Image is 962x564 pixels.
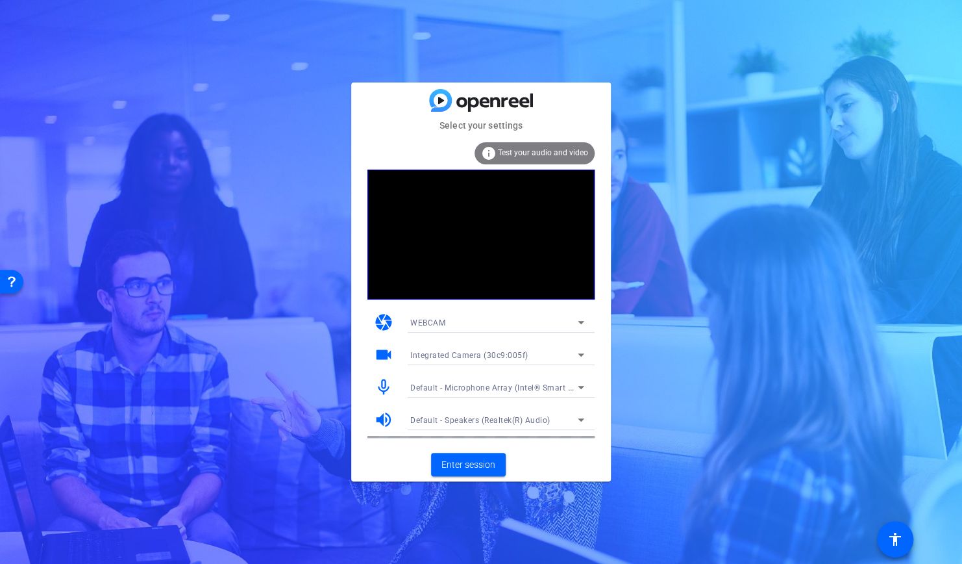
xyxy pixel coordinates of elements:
mat-icon: mic_none [374,378,393,397]
button: Enter session [431,453,506,476]
span: Default - Speakers (Realtek(R) Audio) [410,416,550,425]
span: Test your audio and video [498,148,588,157]
span: Default - Microphone Array (Intel® Smart Sound Technology for Digital Microphones) [410,382,732,392]
span: Integrated Camera (30c9:005f) [410,351,528,360]
mat-icon: videocam [374,345,393,365]
span: WEBCAM [410,318,445,327]
mat-icon: info [481,146,497,161]
img: blue-gradient.svg [429,89,533,112]
mat-card-subtitle: Select your settings [351,118,611,133]
span: Enter session [441,458,495,472]
mat-icon: camera [374,313,393,332]
mat-icon: volume_up [374,410,393,429]
mat-icon: accessibility [887,532,903,547]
